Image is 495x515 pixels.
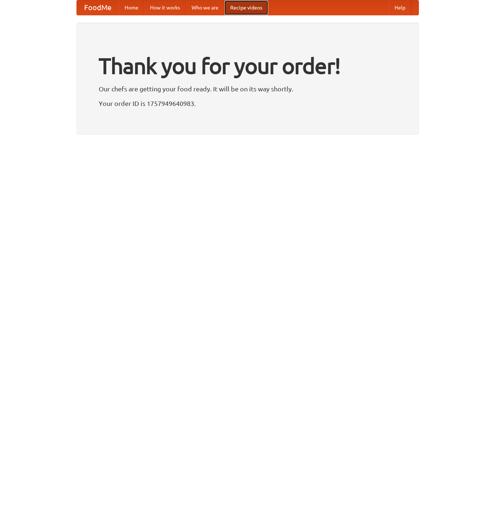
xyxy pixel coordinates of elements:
[389,0,411,15] a: Help
[99,83,397,94] p: Our chefs are getting your food ready. It will be on its way shortly.
[99,48,397,83] h1: Thank you for your order!
[186,0,224,15] a: Who we are
[144,0,186,15] a: How it works
[119,0,144,15] a: Home
[99,98,397,109] p: Your order ID is 1757949640983.
[224,0,268,15] a: Recipe videos
[77,0,119,15] a: FoodMe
